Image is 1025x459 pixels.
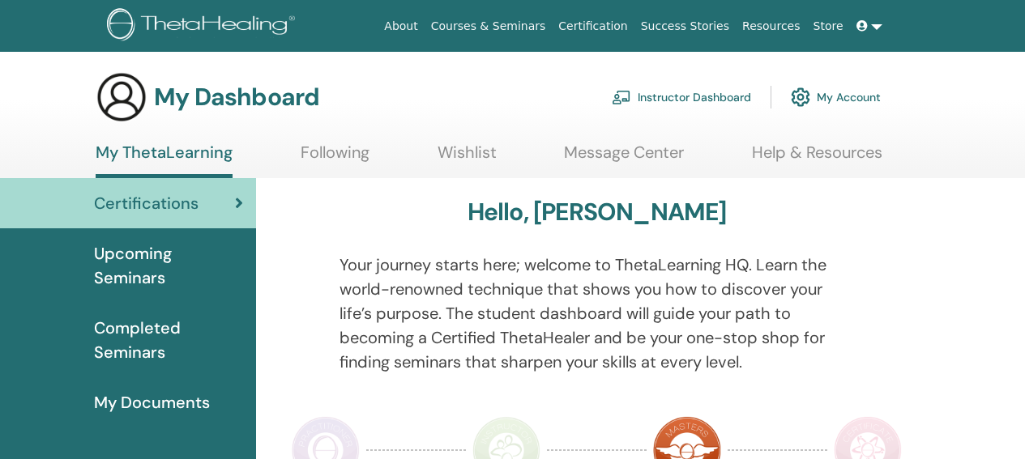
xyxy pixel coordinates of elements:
[634,11,736,41] a: Success Stories
[438,142,497,174] a: Wishlist
[791,79,881,115] a: My Account
[612,90,631,104] img: chalkboard-teacher.svg
[752,142,882,174] a: Help & Resources
[791,83,810,111] img: cog.svg
[154,83,319,112] h3: My Dashboard
[612,79,751,115] a: Instructor Dashboard
[301,142,369,174] a: Following
[94,390,210,414] span: My Documents
[468,198,727,227] h3: Hello, [PERSON_NAME]
[425,11,553,41] a: Courses & Seminars
[378,11,424,41] a: About
[340,253,855,374] p: Your journey starts here; welcome to ThetaLearning HQ. Learn the world-renowned technique that sh...
[96,142,233,178] a: My ThetaLearning
[736,11,807,41] a: Resources
[96,71,147,123] img: generic-user-icon.jpg
[94,316,243,364] span: Completed Seminars
[107,8,301,45] img: logo.png
[564,142,684,174] a: Message Center
[552,11,634,41] a: Certification
[807,11,850,41] a: Store
[94,191,199,215] span: Certifications
[94,241,243,290] span: Upcoming Seminars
